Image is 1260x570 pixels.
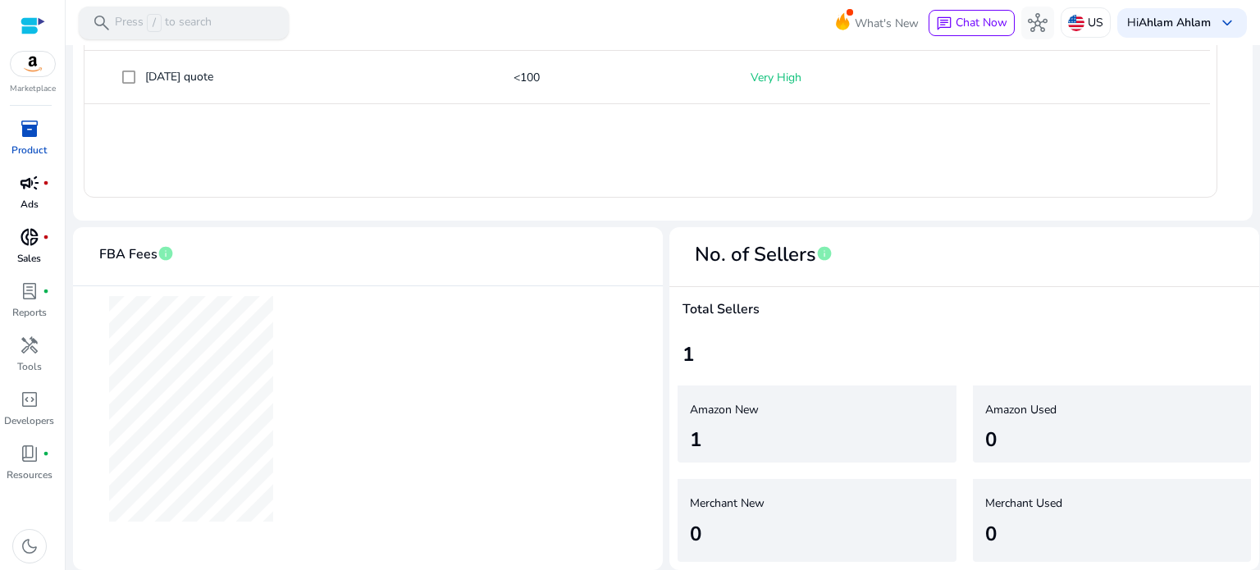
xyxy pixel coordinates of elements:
span: fiber_manual_record [43,180,49,186]
span: chat [936,16,952,32]
div: 1 [682,340,1246,369]
div: 0 [985,519,997,549]
p: Reports [12,305,47,320]
div: 0 [985,425,997,454]
span: handyman [20,335,39,355]
span: search [92,13,112,33]
span: <100 [514,70,540,85]
span: campaign [20,173,39,193]
p: Press to search [115,14,212,32]
h5: Merchant Used [985,497,1219,511]
span: inventory_2 [20,119,39,139]
span: lab_profile [20,281,39,301]
span: fiber_manual_record [43,234,49,240]
h4: Total Sellers [682,302,1246,317]
div: 1 [690,425,701,454]
span: book_4 [20,444,39,463]
span: donut_small [20,227,39,247]
p: US [1088,8,1103,37]
button: chatChat Now [929,10,1015,36]
h5: Amazon New [690,404,924,417]
p: Marketplace [10,83,56,95]
p: Very High [751,61,958,94]
b: Ahlam Ahlam [1139,15,1211,30]
span: FBA Fees [99,240,157,269]
span: / [147,14,162,32]
span: info [816,245,833,262]
span: hub [1028,13,1048,33]
span: fiber_manual_record [43,288,49,294]
span: [DATE] quote [145,69,213,84]
div: 0 [690,519,701,549]
h5: Merchant New [690,497,924,511]
span: info [157,245,174,262]
span: No. of Sellers [682,240,816,269]
span: What's New [855,9,919,38]
span: dark_mode [20,536,39,556]
p: Developers [4,413,54,428]
p: Tools [17,359,42,374]
p: Product [11,143,47,157]
button: hub [1021,7,1054,39]
span: keyboard_arrow_down [1217,13,1237,33]
p: Sales [17,251,41,266]
span: Chat Now [956,15,1007,30]
span: fiber_manual_record [43,450,49,457]
p: Ads [21,197,39,212]
p: Resources [7,467,52,482]
img: amazon.svg [11,52,55,76]
p: Hi [1127,17,1211,29]
span: code_blocks [20,390,39,409]
h5: Amazon Used [985,404,1219,417]
img: us.svg [1068,15,1084,31]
